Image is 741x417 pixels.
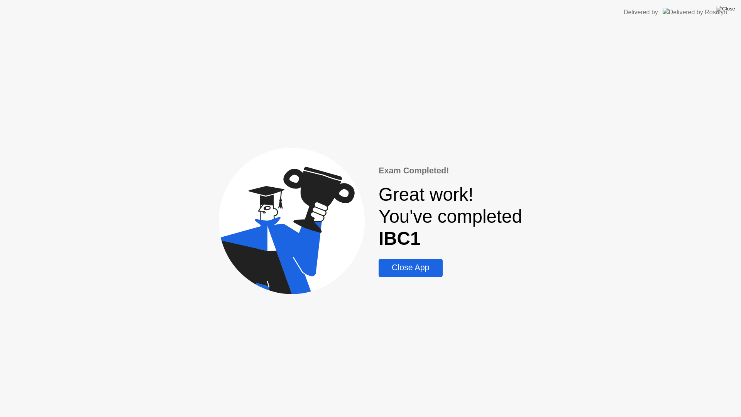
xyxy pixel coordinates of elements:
img: Close [716,6,735,12]
b: IBC1 [379,228,420,249]
div: Delivered by [624,8,658,17]
div: Close App [381,263,440,273]
div: Exam Completed! [379,164,522,177]
div: Great work! You've completed [379,183,522,249]
button: Close App [379,259,442,277]
img: Delivered by Rosalyn [663,8,727,17]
